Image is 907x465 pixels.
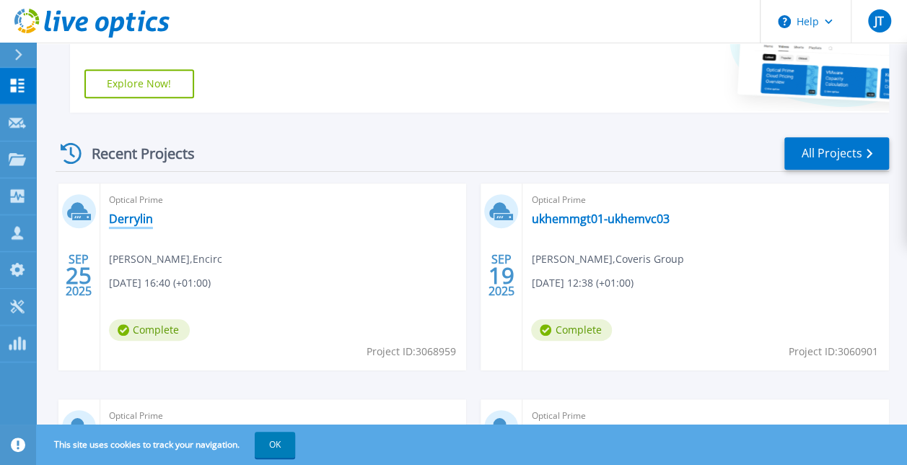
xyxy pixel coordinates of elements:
button: OK [255,432,295,458]
div: Recent Projects [56,136,214,171]
span: Optical Prime [109,192,458,208]
span: Optical Prime [109,408,458,424]
span: Complete [531,319,612,341]
span: [PERSON_NAME] , Coveris Group [531,251,683,267]
a: All Projects [784,137,889,170]
a: ukhemmgt01-ukhemvc03 [531,212,669,226]
div: SEP 2025 [488,249,515,302]
div: SEP 2025 [65,249,92,302]
a: Explore Now! [84,69,194,98]
span: Complete [109,319,190,341]
span: 25 [66,269,92,282]
span: This site uses cookies to track your navigation. [40,432,295,458]
span: [DATE] 16:40 (+01:00) [109,275,211,291]
span: Project ID: 3068959 [366,344,455,360]
span: 19 [488,269,514,282]
a: Derrylin [109,212,153,226]
span: [DATE] 12:38 (+01:00) [531,275,633,291]
span: Optical Prime [531,408,880,424]
span: JT [875,15,884,27]
span: Project ID: 3060901 [789,344,878,360]
span: [PERSON_NAME] , Encirc [109,251,222,267]
span: Optical Prime [531,192,880,208]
